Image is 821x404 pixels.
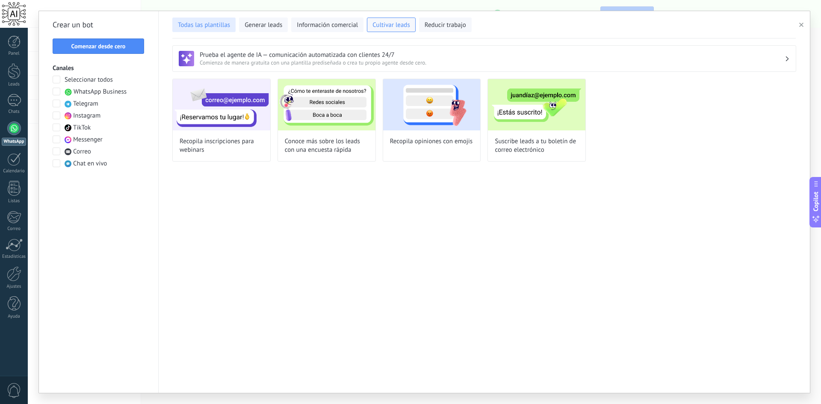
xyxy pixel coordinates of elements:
span: Comenzar desde cero [71,43,126,49]
span: Chat en vivo [73,159,107,168]
span: Generar leads [245,21,282,29]
div: Ajustes [2,284,27,289]
img: Suscribe leads a tu boletín de correo electrónico [488,79,585,130]
button: Reducir trabajo [419,18,472,32]
div: Correo [2,226,27,232]
img: Recopila opiniones con emojis [383,79,481,130]
span: TikTok [73,124,91,132]
h3: Prueba el agente de IA — comunicación automatizada con clientes 24/7 [200,51,785,59]
div: Leads [2,82,27,87]
span: Conoce más sobre los leads con una encuesta rápida [285,137,369,154]
div: Panel [2,51,27,56]
img: Recopila inscripciones para webinars [173,79,270,130]
div: Ayuda [2,314,27,319]
button: Todas las plantillas [172,18,236,32]
h3: Canales [53,64,145,72]
button: Cultivar leads [367,18,415,32]
span: Recopila inscripciones para webinars [180,137,263,154]
span: WhatsApp Business [74,88,127,96]
span: Copilot [812,192,820,211]
img: Conoce más sobre los leads con una encuesta rápida [278,79,375,130]
div: Estadísticas [2,254,27,260]
button: Generar leads [239,18,288,32]
span: Reducir trabajo [425,21,466,29]
span: Todas las plantillas [178,21,230,29]
button: Comenzar desde cero [53,38,144,54]
span: Seleccionar todos [65,76,113,84]
span: Telegram [73,100,98,108]
span: Cultivar leads [372,21,410,29]
h2: Crear un bot [53,18,145,32]
div: WhatsApp [2,138,26,146]
span: Instagram [73,112,100,120]
span: Información comercial [297,21,358,29]
span: Comienza de manera gratuita con una plantilla prediseñada o crea tu propio agente desde cero. [200,59,785,66]
div: Chats [2,109,27,115]
span: Suscribe leads a tu boletín de correo electrónico [495,137,579,154]
button: Información comercial [291,18,363,32]
span: Recopila opiniones con emojis [390,137,473,146]
span: Messenger [73,136,103,144]
div: Listas [2,198,27,204]
span: Correo [73,147,91,156]
div: Calendario [2,168,27,174]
